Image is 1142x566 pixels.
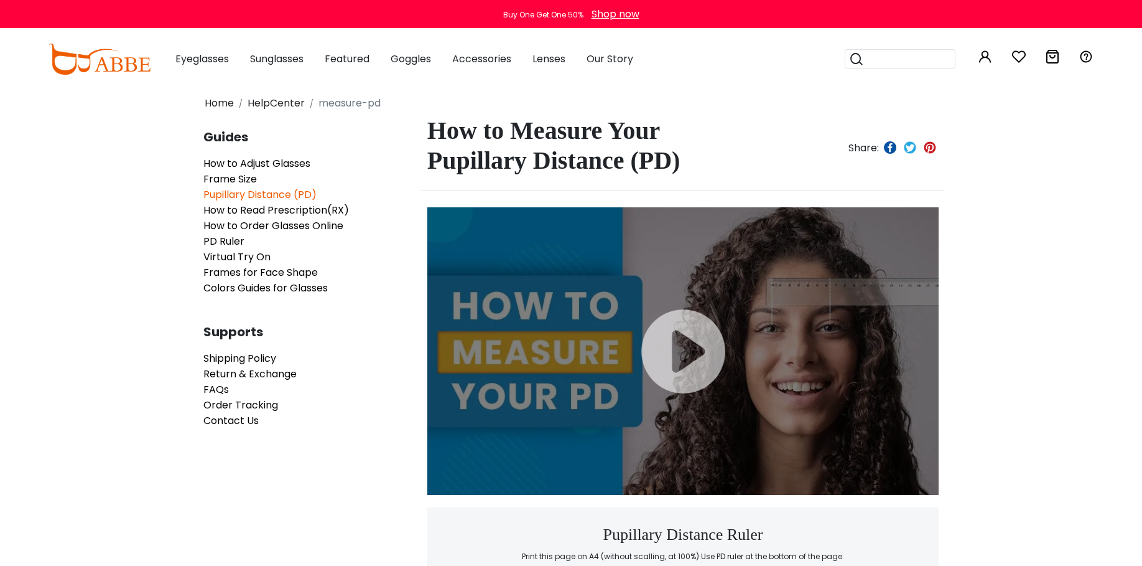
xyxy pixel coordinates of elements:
a: PD Ruler [203,234,244,248]
div: Buy One Get One 50% [503,9,583,21]
img: facebook [884,141,896,154]
span: Our Story [587,52,633,66]
a: HelpCenter [248,96,305,110]
a: How to Read Prescription(RX) [203,203,349,217]
a: How to Adjust Glasses [203,156,310,171]
a: Frames for Face Shape [203,265,318,280]
a: Pupillary Distance (PD) [203,187,317,202]
span: Lenses [532,52,565,66]
span: Accessories [452,52,511,66]
img: twitter [904,141,916,154]
a: Colors Guides for Glasses [203,281,328,295]
span: Guides [203,131,427,143]
h2: Pupillary Distance Ruler [440,526,926,544]
span: Featured [325,52,369,66]
div: Shop now [592,6,639,22]
span: Eyeglasses [175,52,229,66]
h1: How to Measure Your Pupillary Distance (PD) [421,116,771,176]
img: pinterest [924,141,936,154]
a: Shop now [585,7,639,21]
a: Frame Size [203,172,257,186]
a: Virtual Try On [203,250,271,264]
span: Share: [848,141,879,155]
span: Supports [203,326,427,338]
img: abbeglasses.com [49,44,151,75]
a: Return & Exchange [203,367,297,381]
nav: breadcrumb [203,90,939,116]
a: Order Tracking [203,398,278,412]
a: Contact Us [203,413,259,428]
a: Home [205,96,234,110]
span: Goggles [391,52,431,66]
p: Print this page on A4 (without scalling, at 100%) Use PD ruler at the bottom of the page. [440,550,926,564]
span: Sunglasses [250,52,304,66]
a: How to Order Glasses Online [203,219,343,233]
a: FAQs [203,382,229,397]
a: measure-pd [318,96,381,110]
a: Shipping Policy [203,351,276,366]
